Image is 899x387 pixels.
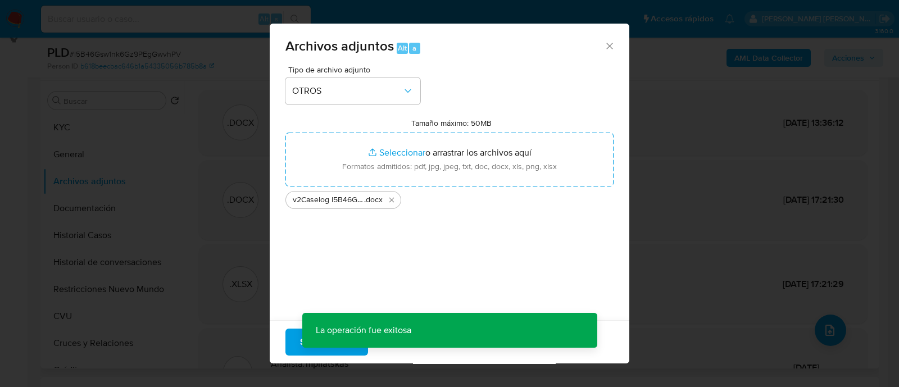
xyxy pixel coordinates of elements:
span: Alt [398,43,407,53]
span: OTROS [292,85,402,97]
button: OTROS [285,78,420,104]
button: Cerrar [604,40,614,51]
p: La operación fue exitosa [302,313,425,348]
span: Tipo de archivo adjunto [288,66,423,74]
button: Eliminar v2Caselog I5B46Gsw1nk6Gz9PEgGwvhPV_2025_08_20_02_14_38.docx [385,193,398,207]
span: a [412,43,416,53]
span: Cancelar [387,330,424,354]
button: Subir archivo [285,329,368,356]
span: Subir archivo [300,330,353,354]
span: Archivos adjuntos [285,36,394,56]
span: v2Caselog I5B46Gsw1nk6Gz9PEgGwvhPV_2025_08_20_02_14_38 [293,194,364,206]
span: .docx [364,194,383,206]
label: Tamaño máximo: 50MB [411,118,492,128]
ul: Archivos seleccionados [285,186,614,209]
